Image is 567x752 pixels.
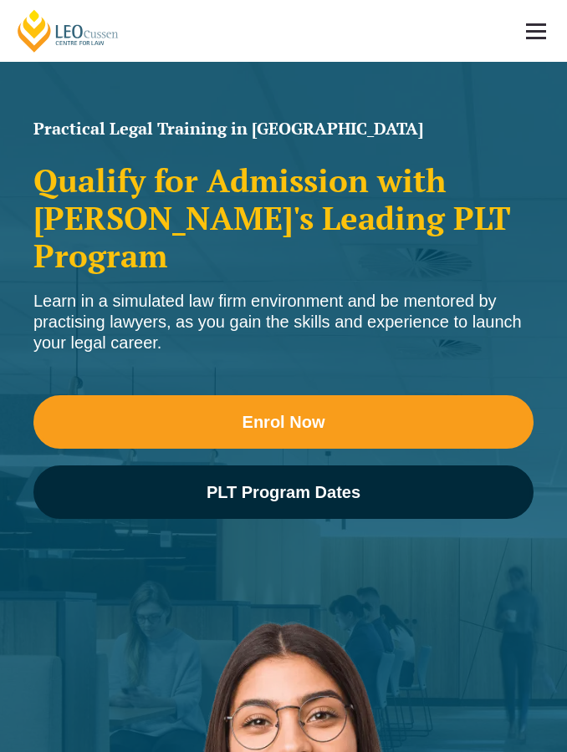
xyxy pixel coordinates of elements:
[33,395,534,449] a: Enrol Now
[15,8,121,53] a: [PERSON_NAME] Centre for Law
[243,414,325,430] span: Enrol Now
[33,120,534,137] h1: Practical Legal Training in [GEOGRAPHIC_DATA]
[33,162,534,274] h2: Qualify for Admission with [PERSON_NAME]'s Leading PLT Program
[207,484,360,500] span: PLT Program Dates
[33,465,534,519] a: PLT Program Dates
[33,291,534,353] div: Learn in a simulated law firm environment and be mentored by practising lawyers, as you gain the ...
